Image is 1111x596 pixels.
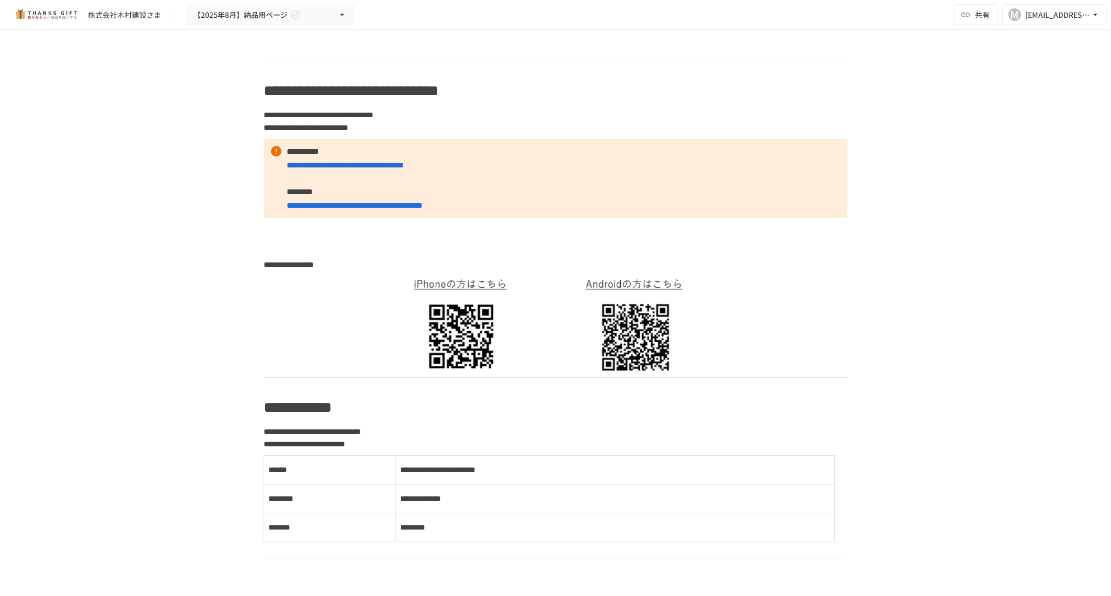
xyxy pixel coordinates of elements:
[1025,8,1090,21] div: [EMAIL_ADDRESS][DOMAIN_NAME]
[407,276,704,373] img: yE3MlILuB5yoMJLIvIuruww1FFU0joKMIrHL3wH5nFg
[1002,4,1107,25] button: M[EMAIL_ADDRESS][DOMAIN_NAME]
[88,9,161,20] div: 株式会社木村建設さま
[13,6,80,23] img: mMP1OxWUAhQbsRWCurg7vIHe5HqDpP7qZo7fRoNLXQh
[1008,8,1021,21] div: M
[954,4,998,25] button: 共有
[194,8,288,21] span: 【2025年8月】納品用ページ
[187,5,354,25] button: 【2025年8月】納品用ページ
[975,9,990,20] span: 共有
